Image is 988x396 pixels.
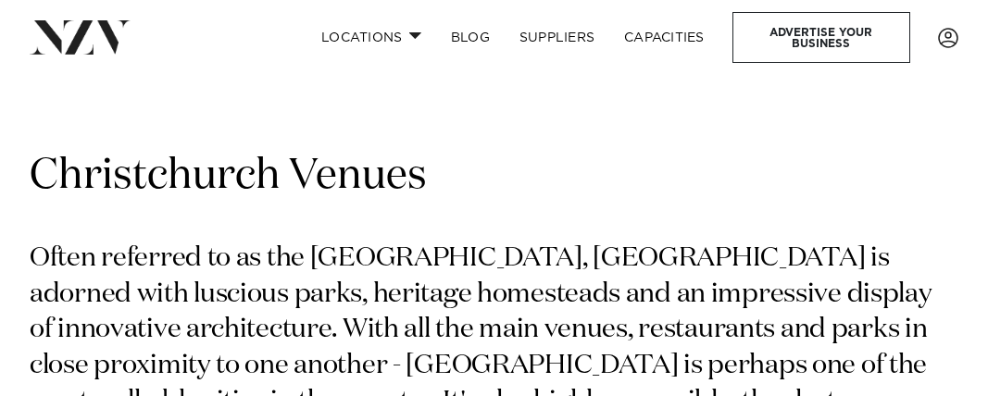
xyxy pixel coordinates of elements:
a: BLOG [436,18,505,57]
a: SUPPLIERS [505,18,609,57]
h1: Christchurch Venues [30,149,958,204]
a: Advertise your business [732,12,910,63]
a: Capacities [609,18,719,57]
img: nzv-logo.png [30,20,131,54]
a: Locations [306,18,436,57]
